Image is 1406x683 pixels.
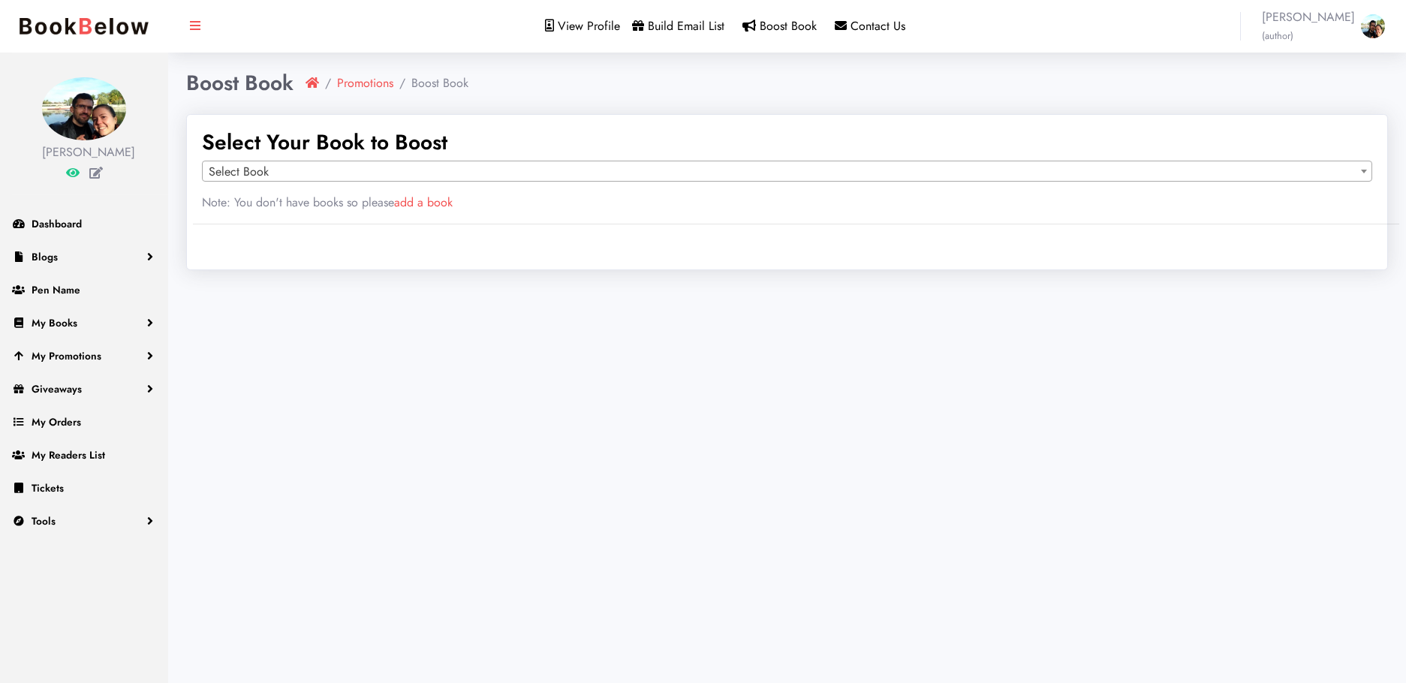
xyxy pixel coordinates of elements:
[1262,29,1293,43] small: (author)
[337,74,393,92] a: Promotions
[760,17,817,35] span: Boost Book
[545,17,620,35] a: View Profile
[32,480,64,495] span: Tickets
[32,381,82,396] span: Giveaways
[32,315,77,330] span: My Books
[394,194,453,211] a: add a book
[12,11,156,42] img: bookbelow.PNG
[1361,14,1385,38] img: 1758043353.jpg
[186,71,294,96] h1: Boost Book
[742,17,817,35] a: Boost Book
[558,17,620,35] span: View Profile
[851,17,905,35] span: Contact Us
[632,17,724,35] a: Build Email List
[32,216,82,231] span: Dashboard
[32,414,81,429] span: My Orders
[32,348,101,363] span: My Promotions
[42,143,126,161] div: [PERSON_NAME]
[32,447,105,462] span: My Readers List
[202,161,1372,182] span: Select Book
[32,282,80,297] span: Pen Name
[306,74,468,92] nav: breadcrumb
[203,161,1371,182] span: Select Book
[32,513,56,528] span: Tools
[42,77,126,140] img: 1758043353.jpg
[202,130,1372,155] h3: Select Your Book to Boost
[648,17,724,35] span: Build Email List
[193,194,1381,212] div: Note: You don't have books so please
[393,74,468,92] li: Boost Book
[835,17,905,35] a: Contact Us
[1262,8,1355,44] span: [PERSON_NAME]
[32,249,58,264] span: Blogs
